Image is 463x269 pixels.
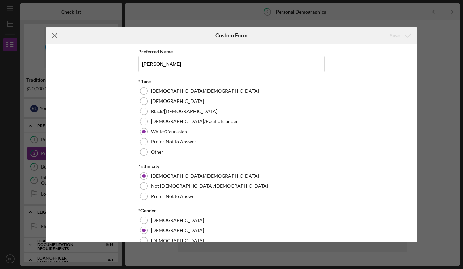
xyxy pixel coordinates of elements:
[151,98,204,104] label: [DEMOGRAPHIC_DATA]
[215,32,247,38] h6: Custom Form
[151,194,196,199] label: Prefer Not to Answer
[151,139,196,144] label: Prefer Not to Answer
[151,183,268,189] label: Not [DEMOGRAPHIC_DATA]/[DEMOGRAPHIC_DATA]
[138,164,325,169] div: *Ethnicity
[151,228,204,233] label: [DEMOGRAPHIC_DATA]
[151,88,259,94] label: [DEMOGRAPHIC_DATA]/[DEMOGRAPHIC_DATA]
[390,29,400,42] div: Save
[151,109,217,114] label: Black/[DEMOGRAPHIC_DATA]
[151,129,187,134] label: White/Caucasian
[138,79,325,84] div: *Race
[151,149,163,155] label: Other
[151,218,204,223] label: [DEMOGRAPHIC_DATA]
[151,119,238,124] label: [DEMOGRAPHIC_DATA]/Pacific Islander
[383,29,417,42] button: Save
[151,173,259,179] label: [DEMOGRAPHIC_DATA]/[DEMOGRAPHIC_DATA]
[151,238,204,243] label: [DEMOGRAPHIC_DATA]
[138,49,173,54] label: Preferred Name
[138,208,325,214] div: *Gender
